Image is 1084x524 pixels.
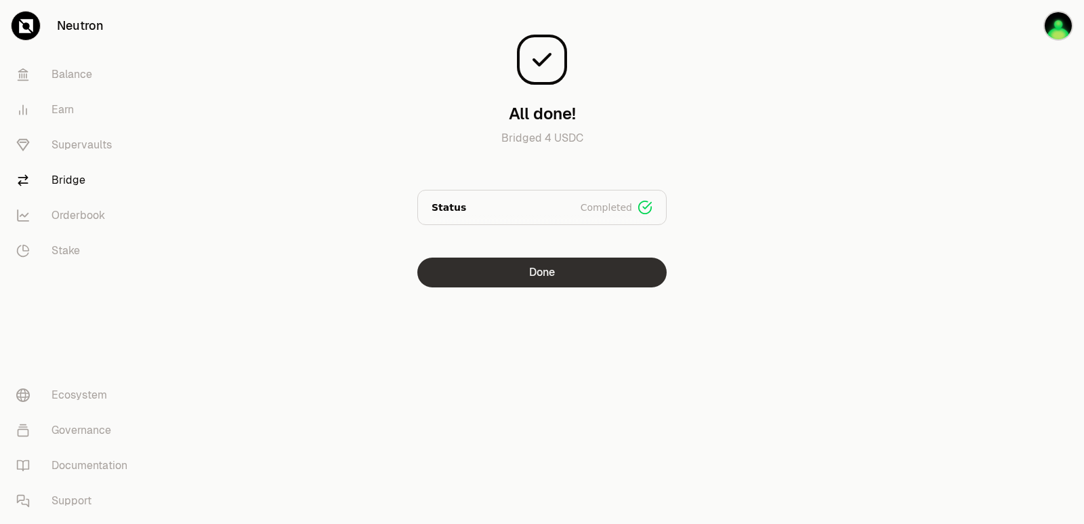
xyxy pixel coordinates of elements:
[432,201,466,214] p: Status
[5,448,146,483] a: Documentation
[5,378,146,413] a: Ecosystem
[5,92,146,127] a: Earn
[5,163,146,198] a: Bridge
[5,483,146,519] a: Support
[5,233,146,268] a: Stake
[581,201,632,214] span: Completed
[417,258,667,287] button: Done
[417,130,667,163] p: Bridged 4 USDC
[5,413,146,448] a: Governance
[509,103,576,125] h3: All done!
[5,198,146,233] a: Orderbook
[1043,11,1073,41] img: sandy mercy
[5,127,146,163] a: Supervaults
[5,57,146,92] a: Balance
